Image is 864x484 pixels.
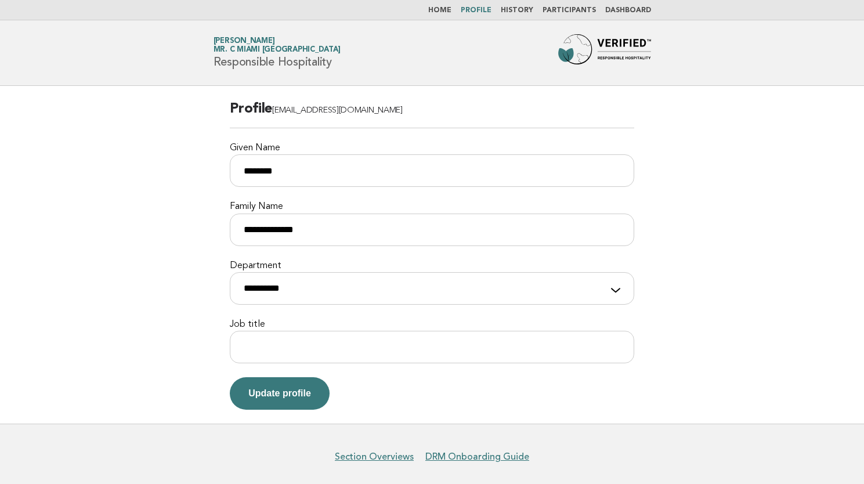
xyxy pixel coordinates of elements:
a: History [501,7,533,14]
a: [PERSON_NAME]Mr. C Miami [GEOGRAPHIC_DATA] [214,37,341,53]
button: Update profile [230,377,330,410]
a: Participants [543,7,596,14]
a: DRM Onboarding Guide [425,451,529,463]
h2: Profile [230,100,634,128]
h1: Responsible Hospitality [214,38,341,68]
label: Department [230,260,634,272]
label: Job title [230,319,634,331]
span: [EMAIL_ADDRESS][DOMAIN_NAME] [272,106,403,115]
label: Family Name [230,201,634,213]
a: Home [428,7,451,14]
label: Given Name [230,142,634,154]
a: Profile [461,7,491,14]
img: Forbes Travel Guide [558,34,651,71]
a: Dashboard [605,7,651,14]
span: Mr. C Miami [GEOGRAPHIC_DATA] [214,46,341,54]
a: Section Overviews [335,451,414,463]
